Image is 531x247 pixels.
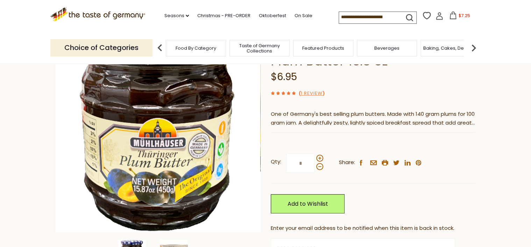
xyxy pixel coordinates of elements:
[259,12,286,20] a: Oktoberfest
[271,224,475,233] div: Enter your email address to be notified when this item is back in stock.
[302,45,344,51] a: Featured Products
[271,70,297,84] span: $6.95
[153,41,167,55] img: previous arrow
[197,12,250,20] a: Christmas - PRE-ORDER
[299,90,325,97] span: ( )
[271,37,475,69] h1: [PERSON_NAME] Thuringian Plum Butter 15.8 oz
[467,41,481,55] img: next arrow
[295,12,312,20] a: On Sale
[232,43,288,54] a: Taste of Germany Collections
[176,45,216,51] a: Food By Category
[374,45,399,51] a: Beverages
[286,154,315,173] input: Qty:
[301,90,323,97] a: 1 Review
[339,158,355,167] span: Share:
[56,27,260,232] img: Muehlhauser Thuringian Plum Butter 15.8 oz
[164,12,189,20] a: Seasons
[271,110,475,127] p: One of Germany's best selling plum butters. Made with 140 gram plums for 100 gram jam. A delightf...
[458,13,470,19] span: $7.25
[271,194,345,213] a: Add to Wishlist
[271,157,281,166] strong: Qty:
[423,45,477,51] a: Baking, Cakes, Desserts
[445,12,474,22] button: $7.25
[50,39,153,56] p: Choice of Categories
